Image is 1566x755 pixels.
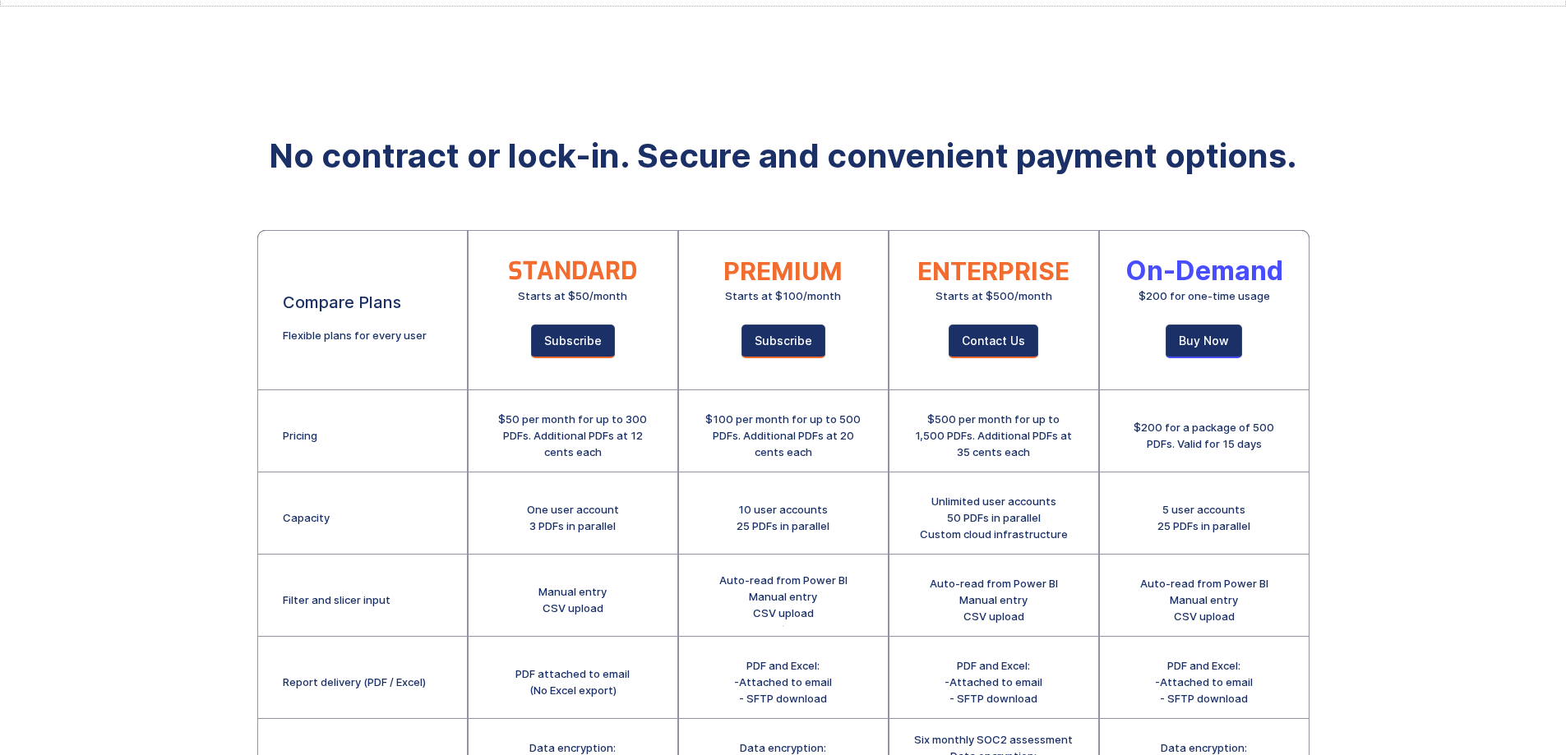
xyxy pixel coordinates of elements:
[917,263,1069,279] div: ENTERPRISE
[930,575,1058,624] div: Auto-read from Power BI Manual entry CSV upload
[723,263,843,279] div: PREMIUM
[719,572,848,621] div: Auto-read from Power BI Manual entry CSV upload
[283,592,390,608] div: Filter and slicer input
[531,325,615,358] a: Subscribe
[508,263,637,279] div: STANDARD
[725,288,841,304] div: Starts at $100/month
[935,288,1052,304] div: Starts at $500/month
[920,493,1068,542] div: Unlimited user accounts 50 PDFs in parallel Custom cloud infrastructure
[1157,501,1250,534] div: 5 user accounts 25 PDFs in parallel
[949,325,1038,358] a: Contact Us
[283,294,401,311] div: Compare Plans
[734,657,832,707] div: PDF and Excel: -Attached to email - SFTP download
[527,501,619,534] div: One user account 3 PDFs in parallel
[704,411,863,460] div: $100 per month for up to 500 PDFs. Additional PDFs at 20 cents each
[515,665,630,698] div: PDF attached to email (No Excel export)
[1125,263,1283,279] div: On-Demand
[945,657,1042,707] div: PDF and Excel: -Attached to email - SFTP download
[737,501,829,534] div: 10 user accounts 25 PDFs in parallel
[741,325,825,358] a: Subscribe
[283,674,426,690] div: Report delivery (PDF / Excel)
[1155,657,1253,707] div: PDF and Excel: -Attached to email - SFTP download
[1125,419,1284,452] div: $200 for a package of 500 PDFs. Valid for 15 days
[283,327,427,343] div: Flexible plans for every user
[283,427,317,444] div: Pricing
[1140,575,1268,624] div: Auto-read from Power BI Manual entry CSV upload
[914,411,1074,460] div: $500 per month for up to 1,500 PDFs. Additional PDFs at 35 cents each
[283,509,330,526] div: Capacity
[493,411,653,460] div: $50 per month for up to 300 PDFs. Additional PDFs at 12 cents each
[1166,325,1242,358] a: Buy Now
[538,583,607,616] div: Manual entry CSV upload
[1139,288,1270,304] div: $200 for one-time usage
[269,136,1297,176] strong: No contract or lock-in. Secure and convenient payment options.
[518,288,627,304] div: Starts at $50/month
